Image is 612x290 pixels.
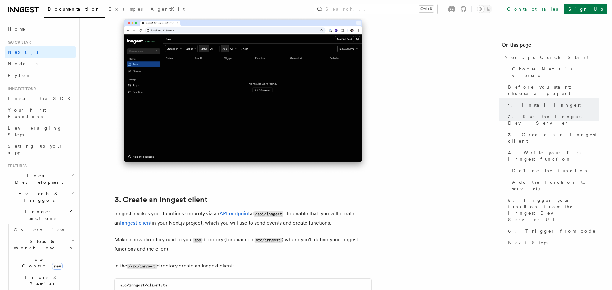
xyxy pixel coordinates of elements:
a: Leveraging Steps [5,122,76,140]
a: 4. Write your first Inngest function [506,147,599,165]
span: 3. Create an Inngest client [508,131,599,144]
code: /src/inngest [127,264,157,269]
a: Install the SDK [5,93,76,104]
span: AgentKit [151,6,185,12]
h4: On this page [502,41,599,51]
a: 3. Create an Inngest client [114,195,207,204]
span: Features [5,164,27,169]
p: Make a new directory next to your directory (for example, ) where you'll define your Inngest func... [114,235,372,254]
span: Before you start: choose a project [508,84,599,97]
span: Local Development [5,173,70,185]
a: Examples [105,2,147,17]
span: Overview [14,227,80,232]
a: Inngest client [120,220,152,226]
button: Toggle dark mode [477,5,492,13]
a: 5. Trigger your function from the Inngest Dev Server UI [506,194,599,225]
img: Inngest Dev Server's 'Runs' tab with no data [114,13,372,175]
a: Home [5,23,76,35]
span: Your first Functions [8,108,46,119]
a: 6. Trigger from code [506,225,599,237]
a: Sign Up [564,4,607,14]
a: Choose Next.js version [509,63,599,81]
button: Events & Triggers [5,188,76,206]
span: 5. Trigger your function from the Inngest Dev Server UI [508,197,599,223]
a: API endpoint [219,210,250,217]
span: Inngest tour [5,86,36,91]
a: 3. Create an Inngest client [506,129,599,147]
span: Inngest Functions [5,209,69,221]
a: Node.js [5,58,76,70]
button: Errors & Retries [11,272,76,290]
span: Add the function to serve() [512,179,599,192]
code: src/inngest [255,238,282,243]
a: Setting up your app [5,140,76,158]
span: Setting up your app [8,144,63,155]
a: Next.js [5,46,76,58]
button: Local Development [5,170,76,188]
span: 1. Install Inngest [508,102,581,108]
a: AgentKit [147,2,188,17]
span: 4. Write your first Inngest function [508,149,599,162]
button: Flow Controlnew [11,254,76,272]
code: app [193,238,202,243]
span: Node.js [8,61,38,66]
a: Contact sales [503,4,562,14]
a: Documentation [44,2,105,18]
a: Overview [11,224,76,236]
span: Leveraging Steps [8,126,62,137]
span: Examples [108,6,143,12]
span: Define the function [512,167,589,174]
a: Python [5,70,76,81]
p: Inngest invokes your functions securely via an at . To enable that, you will create an in your Ne... [114,209,372,228]
span: Next.js [8,50,38,55]
span: Home [8,26,26,32]
a: Define the function [509,165,599,176]
span: Events & Triggers [5,191,70,203]
p: In the directory create an Inngest client: [114,261,372,271]
button: Steps & Workflows [11,236,76,254]
span: new [52,263,63,270]
span: Python [8,73,31,78]
span: 2. Run the Inngest Dev Server [508,113,599,126]
span: Next.js Quick Start [504,54,589,61]
a: Add the function to serve() [509,176,599,194]
code: /api/inngest [254,211,283,217]
span: Quick start [5,40,33,45]
span: Steps & Workflows [11,238,72,251]
a: Next.js Quick Start [502,51,599,63]
span: Install the SDK [8,96,74,101]
span: Next Steps [508,239,548,246]
kbd: Ctrl+K [419,6,434,12]
span: 6. Trigger from code [508,228,596,234]
a: 1. Install Inngest [506,99,599,111]
button: Inngest Functions [5,206,76,224]
code: src/inngest/client.ts [120,283,167,287]
span: Errors & Retries [11,274,70,287]
button: Search...Ctrl+K [314,4,437,14]
span: Flow Control [11,256,71,269]
a: 2. Run the Inngest Dev Server [506,111,599,129]
a: Your first Functions [5,104,76,122]
span: Choose Next.js version [512,66,599,79]
span: Documentation [48,6,101,12]
a: Next Steps [506,237,599,248]
a: Before you start: choose a project [506,81,599,99]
